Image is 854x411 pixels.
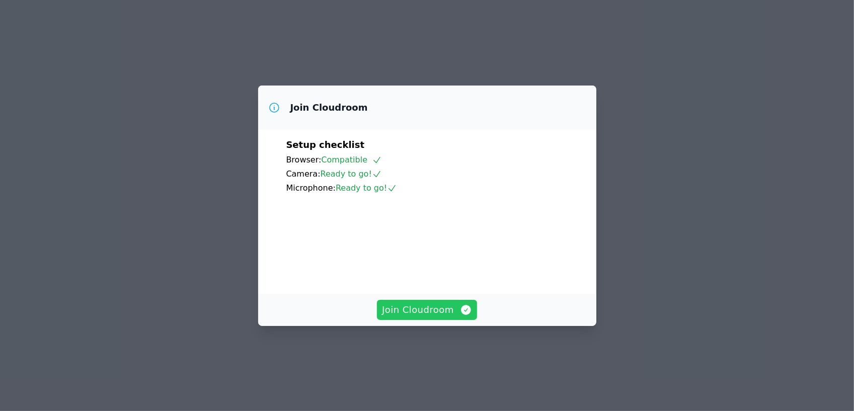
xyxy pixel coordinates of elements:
span: Ready to go! [336,183,397,193]
span: Browser: [286,155,322,165]
span: Compatible [321,155,382,165]
span: Microphone: [286,183,336,193]
span: Setup checklist [286,139,365,150]
span: Join Cloudroom [382,303,472,317]
span: Ready to go! [321,169,382,179]
span: Camera: [286,169,321,179]
button: Join Cloudroom [377,300,477,320]
h3: Join Cloudroom [290,102,368,114]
